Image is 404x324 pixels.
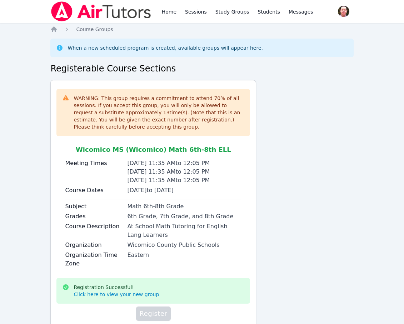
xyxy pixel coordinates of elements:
div: [DATE] 11:35 AM to 12:05 PM [127,176,241,185]
nav: Breadcrumb [50,26,353,33]
label: Course Description [65,222,123,231]
label: Course Dates [65,186,123,195]
button: Register [136,306,171,321]
label: Meeting Times [65,159,123,168]
div: [DATE] 11:35 AM to 12:05 PM [127,159,241,168]
span: Course Groups [76,26,113,32]
div: WARNING: This group requires a commitment to attend 70 % of all sessions. If you accept this grou... [74,95,244,130]
div: [DATE] to [DATE] [127,186,241,195]
div: At School Math Tutoring for English Lang Learners [127,222,241,239]
div: [DATE] 11:35 AM to 12:05 PM [127,168,241,176]
div: Registration Successful! [74,284,159,298]
label: Organization Time Zone [65,251,123,268]
div: Wicomico County Public Schools [127,241,241,249]
a: Course Groups [76,26,113,33]
div: Math 6th-8th Grade [127,202,241,211]
span: Register [140,309,168,319]
div: When a new scheduled program is created, available groups will appear here. [68,44,263,51]
label: Subject [65,202,123,211]
img: Air Tutors [50,1,151,21]
span: Messages [289,8,313,15]
span: Wicomico MS (Wicomico) Math 6th-8th ELL [76,146,231,153]
a: Click here to view your new group [74,291,159,298]
label: Organization [65,241,123,249]
label: Grades [65,212,123,221]
div: 6th Grade, 7th Grade, and 8th Grade [127,212,241,221]
h2: Registerable Course Sections [50,63,353,74]
div: Eastern [127,251,241,259]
